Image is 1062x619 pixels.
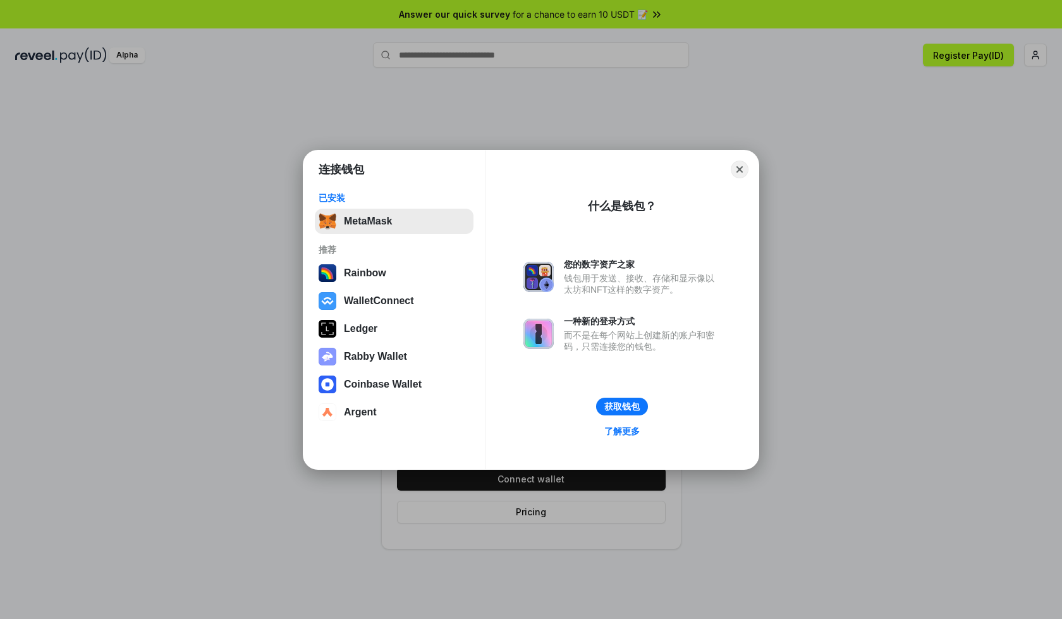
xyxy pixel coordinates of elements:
[564,259,721,270] div: 您的数字资产之家
[319,192,470,204] div: 已安装
[344,295,414,307] div: WalletConnect
[315,344,473,369] button: Rabby Wallet
[344,216,392,227] div: MetaMask
[344,267,386,279] div: Rainbow
[344,351,407,362] div: Rabby Wallet
[344,407,377,418] div: Argent
[564,273,721,295] div: 钱包用于发送、接收、存储和显示像以太坊和NFT这样的数字资产。
[315,400,473,425] button: Argent
[319,348,336,365] img: svg+xml,%3Csvg%20xmlns%3D%22http%3A%2F%2Fwww.w3.org%2F2000%2Fsvg%22%20fill%3D%22none%22%20viewBox...
[319,320,336,338] img: svg+xml,%3Csvg%20xmlns%3D%22http%3A%2F%2Fwww.w3.org%2F2000%2Fsvg%22%20width%3D%2228%22%20height%3...
[523,319,554,349] img: svg+xml,%3Csvg%20xmlns%3D%22http%3A%2F%2Fwww.w3.org%2F2000%2Fsvg%22%20fill%3D%22none%22%20viewBox...
[731,161,748,178] button: Close
[604,426,640,437] div: 了解更多
[564,316,721,327] div: 一种新的登录方式
[319,212,336,230] img: svg+xml,%3Csvg%20fill%3D%22none%22%20height%3D%2233%22%20viewBox%3D%220%200%2035%2033%22%20width%...
[564,329,721,352] div: 而不是在每个网站上创建新的账户和密码，只需连接您的钱包。
[596,398,648,415] button: 获取钱包
[319,292,336,310] img: svg+xml,%3Csvg%20width%3D%2228%22%20height%3D%2228%22%20viewBox%3D%220%200%2028%2028%22%20fill%3D...
[523,262,554,292] img: svg+xml,%3Csvg%20xmlns%3D%22http%3A%2F%2Fwww.w3.org%2F2000%2Fsvg%22%20fill%3D%22none%22%20viewBox...
[319,376,336,393] img: svg+xml,%3Csvg%20width%3D%2228%22%20height%3D%2228%22%20viewBox%3D%220%200%2028%2028%22%20fill%3D...
[319,403,336,421] img: svg+xml,%3Csvg%20width%3D%2228%22%20height%3D%2228%22%20viewBox%3D%220%200%2028%2028%22%20fill%3D...
[315,209,473,234] button: MetaMask
[344,323,377,334] div: Ledger
[588,199,656,214] div: 什么是钱包？
[315,260,473,286] button: Rainbow
[319,244,470,255] div: 推荐
[315,316,473,341] button: Ledger
[597,423,647,439] a: 了解更多
[604,401,640,412] div: 获取钱包
[319,264,336,282] img: svg+xml,%3Csvg%20width%3D%22120%22%20height%3D%22120%22%20viewBox%3D%220%200%20120%20120%22%20fil...
[315,372,473,397] button: Coinbase Wallet
[315,288,473,314] button: WalletConnect
[319,162,364,177] h1: 连接钱包
[344,379,422,390] div: Coinbase Wallet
